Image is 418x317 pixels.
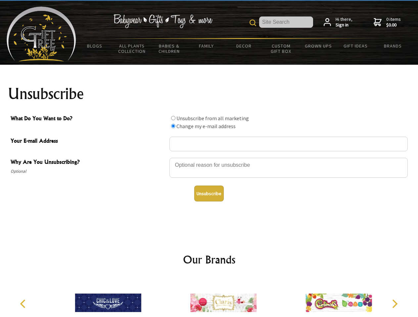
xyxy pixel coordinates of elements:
a: BLOGS [76,39,114,53]
span: What Do You Want to Do? [11,114,166,124]
input: Your E-mail Address [169,137,408,151]
a: Family [188,39,225,53]
button: Unsubscribe [194,186,224,201]
h1: Unsubscribe [8,86,410,102]
input: What Do You Want to Do? [171,116,175,120]
button: Previous [17,297,31,311]
label: Change my e-mail address [176,123,236,129]
input: What Do You Want to Do? [171,124,175,128]
button: Next [387,297,402,311]
span: Optional [11,167,166,175]
a: Babies & Children [151,39,188,58]
input: Site Search [259,17,313,28]
img: Babywear - Gifts - Toys & more [113,14,212,28]
a: Custom Gift Box [262,39,300,58]
strong: $0.00 [386,22,401,28]
span: Why Are You Unsubscribing? [11,158,166,167]
a: Brands [374,39,412,53]
a: All Plants Collection [114,39,151,58]
a: Hi there,Sign in [324,17,352,28]
span: Your E-mail Address [11,137,166,146]
h2: Our Brands [13,252,405,267]
a: Grown Ups [300,39,337,53]
span: 0 items [386,16,401,28]
textarea: Why Are You Unsubscribing? [169,158,408,178]
a: Decor [225,39,262,53]
strong: Sign in [336,22,352,28]
a: 0 items$0.00 [374,17,401,28]
a: Gift Ideas [337,39,374,53]
label: Unsubscribe from all marketing [176,115,249,122]
img: product search [250,19,256,26]
span: Hi there, [336,17,352,28]
img: Babyware - Gifts - Toys and more... [7,7,76,61]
